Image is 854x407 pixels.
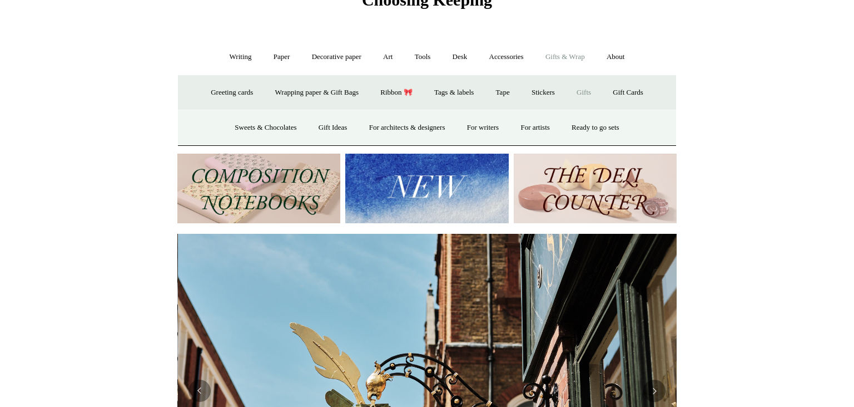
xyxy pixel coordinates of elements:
a: Art [373,42,403,72]
a: For artists [510,113,559,143]
a: Sweets & Chocolates [225,113,306,143]
button: Previous [188,380,211,402]
a: For architects & designers [359,113,455,143]
a: Gift Ideas [309,113,358,143]
img: 202302 Composition ledgers.jpg__PID:69722ee6-fa44-49dd-a067-31375e5d54ec [177,154,340,223]
a: Desk [443,42,478,72]
button: Next [643,380,666,402]
a: Decorative paper [302,42,371,72]
img: New.jpg__PID:f73bdf93-380a-4a35-bcfe-7823039498e1 [345,154,508,223]
a: Tags & labels [424,78,484,107]
a: For writers [457,113,509,143]
a: Gifts & Wrap [535,42,595,72]
a: About [597,42,635,72]
img: The Deli Counter [514,154,677,223]
a: Wrapping paper & Gift Bags [265,78,369,107]
a: Tape [486,78,520,107]
a: Writing [220,42,262,72]
a: Accessories [479,42,534,72]
a: Ready to go sets [562,113,629,143]
a: Tools [405,42,441,72]
a: Greeting cards [201,78,263,107]
a: Paper [264,42,300,72]
a: Ribbon 🎀 [370,78,423,107]
a: Gifts [567,78,601,107]
a: Stickers [522,78,565,107]
a: Gift Cards [603,78,653,107]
